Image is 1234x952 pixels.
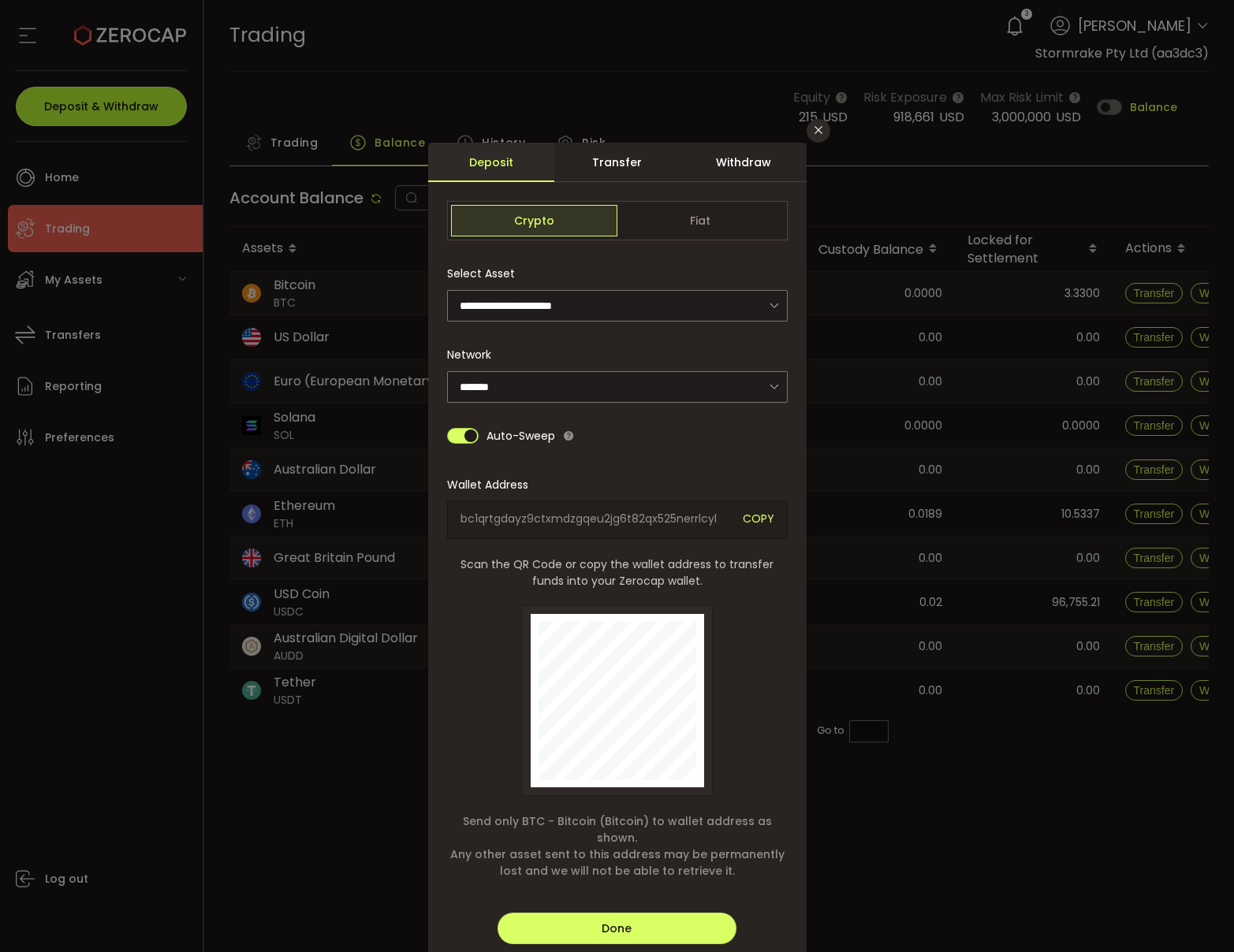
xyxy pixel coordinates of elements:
span: Send only BTC - Bitcoin (Bitcoin) to wallet address as shown. [447,813,788,846]
span: Done [602,920,632,936]
label: Network [447,347,501,363]
div: Deposit [428,143,554,182]
span: Fiat [617,205,784,236]
span: bc1qrtgdayz9ctxmdzgqeu2jg6t82qx525nerrlcyl [460,511,731,529]
label: Select Asset [447,266,524,281]
div: Withdraw [680,143,807,182]
button: Done [498,913,736,944]
div: Transfer [554,143,680,182]
span: Any other asset sent to this address may be permanently lost and we will not be able to retrieve it. [447,846,788,879]
span: Auto-Sweep [487,420,555,452]
span: COPY [743,511,774,529]
span: Scan the QR Code or copy the wallet address to transfer funds into your Zerocap wallet. [447,556,788,589]
label: Wallet Address [447,477,538,493]
button: Close [807,119,830,143]
span: Crypto [451,205,617,236]
iframe: Chat Widget [1046,782,1234,952]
